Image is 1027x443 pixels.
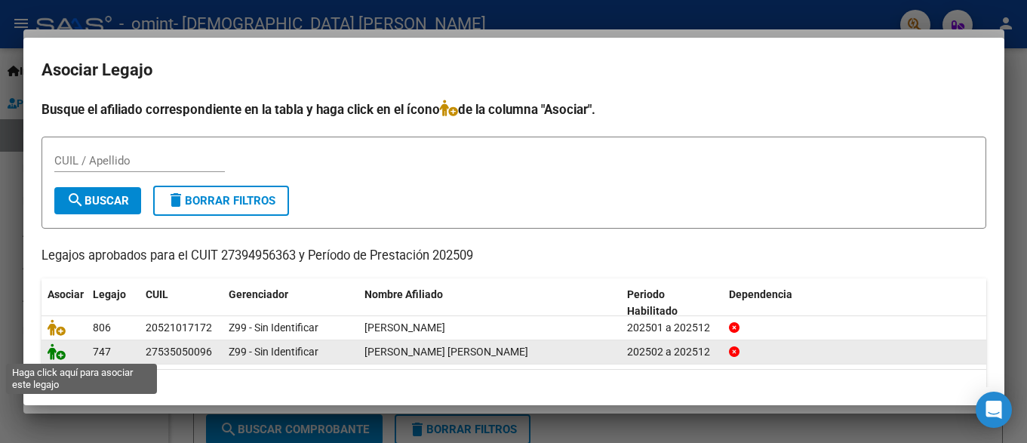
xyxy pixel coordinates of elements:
button: Buscar [54,187,141,214]
span: Z99 - Sin Identificar [229,346,318,358]
datatable-header-cell: Periodo Habilitado [621,278,723,328]
span: 806 [93,321,111,334]
mat-icon: search [66,191,85,209]
span: MASENA CAMERANO LORENZO [364,321,445,334]
div: 27535050096 [146,343,212,361]
div: Open Intercom Messenger [976,392,1012,428]
div: 202501 a 202512 [627,319,717,337]
span: Asociar [48,288,84,300]
datatable-header-cell: Dependencia [723,278,986,328]
span: Dependencia [729,288,792,300]
span: 747 [93,346,111,358]
datatable-header-cell: Asociar [42,278,87,328]
span: Gerenciador [229,288,288,300]
span: BEAS URFALIAN MIA EVANGELINE [364,346,528,358]
div: 202502 a 202512 [627,343,717,361]
h4: Busque el afiliado correspondiente en la tabla y haga click en el ícono de la columna "Asociar". [42,100,986,119]
span: Nombre Afiliado [364,288,443,300]
datatable-header-cell: Nombre Afiliado [358,278,622,328]
div: 20521017172 [146,319,212,337]
span: Borrar Filtros [167,194,275,208]
div: 2 registros [42,370,986,408]
span: Legajo [93,288,126,300]
datatable-header-cell: Gerenciador [223,278,358,328]
button: Borrar Filtros [153,186,289,216]
h2: Asociar Legajo [42,56,986,85]
span: CUIL [146,288,168,300]
datatable-header-cell: Legajo [87,278,140,328]
span: Periodo Habilitado [627,288,678,318]
p: Legajos aprobados para el CUIT 27394956363 y Período de Prestación 202509 [42,247,986,266]
datatable-header-cell: CUIL [140,278,223,328]
span: Z99 - Sin Identificar [229,321,318,334]
span: Buscar [66,194,129,208]
mat-icon: delete [167,191,185,209]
